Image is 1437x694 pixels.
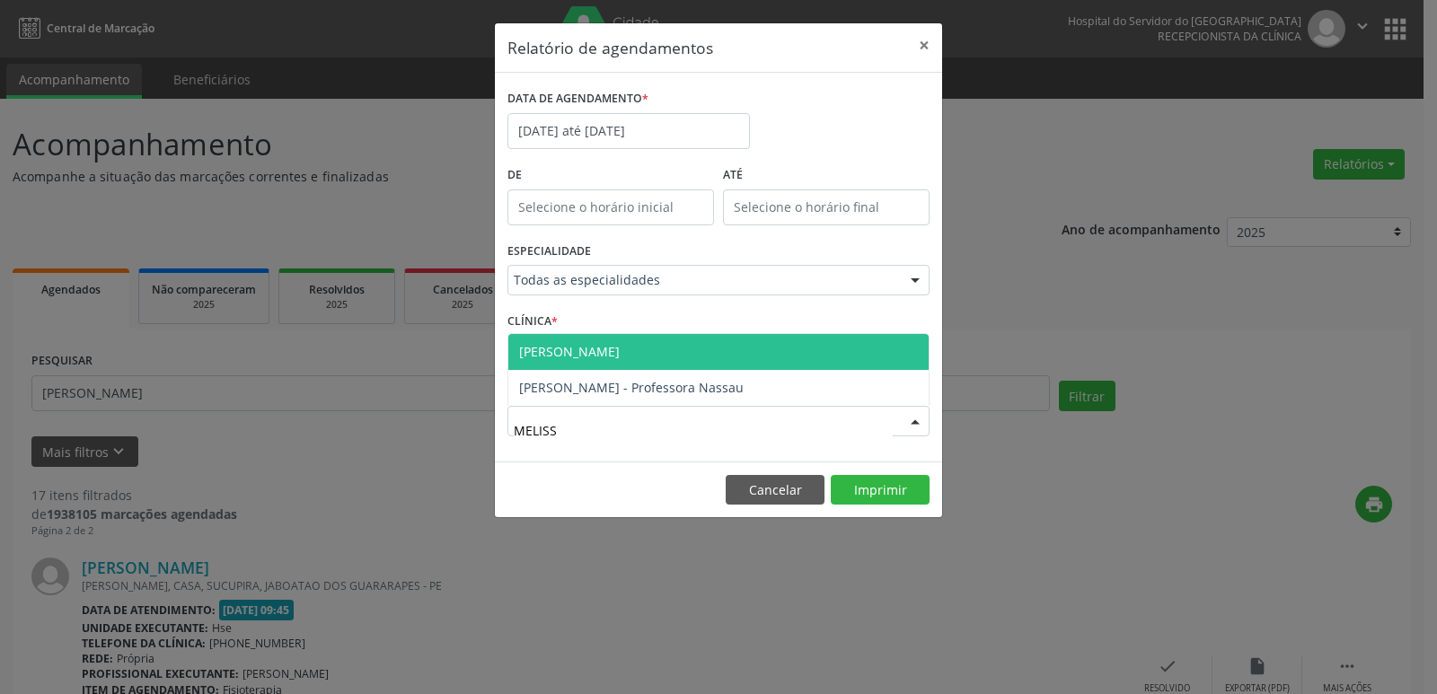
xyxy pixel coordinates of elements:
span: [PERSON_NAME] - Professora Nassau [519,379,744,396]
span: [PERSON_NAME] [519,343,620,360]
input: Selecione um profissional [514,412,893,448]
input: Selecione uma data ou intervalo [507,113,750,149]
input: Selecione o horário inicial [507,189,714,225]
h5: Relatório de agendamentos [507,36,713,59]
label: ATÉ [723,162,930,189]
button: Cancelar [726,475,824,505]
label: CLÍNICA [507,308,558,336]
label: DATA DE AGENDAMENTO [507,85,648,113]
label: De [507,162,714,189]
button: Imprimir [831,475,930,505]
button: Close [906,23,942,67]
span: Todas as especialidades [514,271,893,289]
label: ESPECIALIDADE [507,238,591,266]
input: Selecione o horário final [723,189,930,225]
